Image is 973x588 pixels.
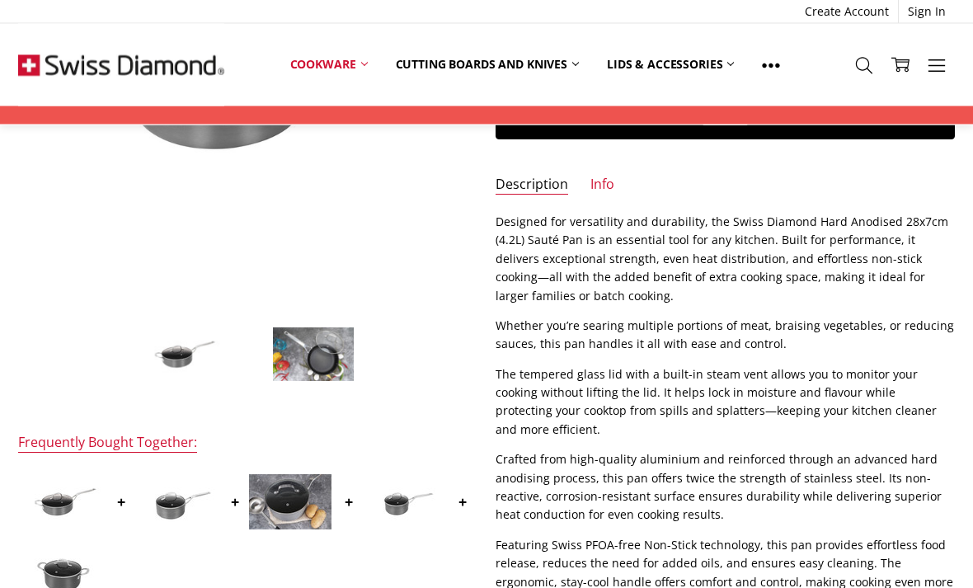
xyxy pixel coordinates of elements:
[21,475,104,530] img: Swiss Diamond Hard Anodised 24x7cm 3L Non Stick Sautepan w glass lid &helper handle
[748,46,794,83] a: Show All
[496,318,954,355] p: Whether you’re searing multiple portions of meat, braising vegetables, or reducing sauces, this p...
[496,451,954,525] p: Crafted from high-quality aluminium and reinforced through an advanced hard anodising process, th...
[276,46,382,82] a: Cookware
[363,475,445,530] img: Swiss Diamond Hard Anodised 16x7.5cm 1.5L Non Stick Saucepan w Glass lid
[18,24,224,106] img: Free Shipping On Every Order
[593,46,748,82] a: Lids & Accessories
[496,176,568,195] a: Description
[496,366,954,440] p: The tempered glass lid with a built-in steam vent allows you to monitor your cooking without lift...
[135,475,218,530] img: Swiss Diamond Hard Anodised 18x8cm 1.9L Non Stick Saucepan w Glass lid
[496,214,954,306] p: Designed for versatility and durability, the Swiss Diamond Hard Anodised 28x7cm (4.2L) Sauté Pan ...
[141,327,223,383] img: Swiss Diamond Hard Anodised 28x7cm 4.2LNon Stick Sautepan w glass lid &helper handle
[249,475,331,530] img: Swiss Diamond Hard Anodised 20x9.5cm 2.8L Non Stick Saucepan w Glass lid
[382,46,594,82] a: Cutting boards and knives
[272,327,355,383] img: Swiss Diamond Hard Anodised 28x7cm 4.2LNon Stick Sautepan w glass lid &helper handle
[18,435,197,454] div: Frequently Bought Together:
[590,176,614,195] a: Info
